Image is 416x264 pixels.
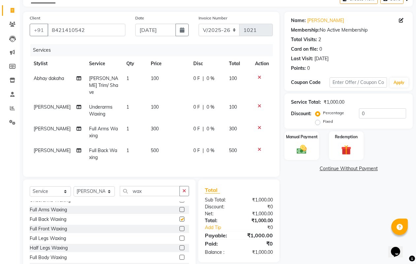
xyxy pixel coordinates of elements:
[207,125,214,132] span: 0 %
[89,126,118,139] span: Full Arms Waxing
[34,147,71,153] span: [PERSON_NAME]
[307,65,310,72] div: 0
[147,56,190,71] th: Price
[200,210,239,217] div: Net:
[34,75,64,81] span: Abhay dakaha
[330,77,387,88] input: Enter Offer / Coupon Code
[239,249,278,256] div: ₹1,000.00
[319,46,322,53] div: 0
[207,104,214,111] span: 0 %
[30,225,67,232] div: Full Front Waxing
[291,27,320,34] div: Membership:
[126,104,129,110] span: 1
[126,75,129,81] span: 1
[199,15,227,21] label: Invoice Number
[30,206,67,213] div: Full Arms Waxing
[314,55,329,62] div: [DATE]
[30,216,66,223] div: Full Back Waxing
[239,203,278,210] div: ₹0
[126,126,129,132] span: 1
[291,17,306,24] div: Name:
[291,36,317,43] div: Total Visits:
[291,65,306,72] div: Points:
[200,240,239,248] div: Paid:
[307,17,344,24] a: [PERSON_NAME]
[200,203,239,210] div: Discount:
[239,197,278,203] div: ₹1,000.00
[203,147,204,154] span: |
[193,125,200,132] span: 0 F
[291,79,329,86] div: Coupon Code
[189,56,225,71] th: Disc
[388,238,409,257] iframe: chat widget
[291,46,318,53] div: Card on file:
[34,104,71,110] span: [PERSON_NAME]
[30,254,67,261] div: Full Body Waxing
[30,56,85,71] th: Stylist
[239,210,278,217] div: ₹1,000.00
[286,134,318,140] label: Manual Payment
[89,104,112,117] span: Underarms Waxing
[30,15,40,21] label: Client
[324,99,344,106] div: ₹1,000.00
[200,224,245,231] a: Add Tip
[291,110,311,117] div: Discount:
[207,147,214,154] span: 0 %
[89,75,118,95] span: [PERSON_NAME] Trim/ Shave
[239,240,278,248] div: ₹0
[318,36,321,43] div: 2
[30,44,278,56] div: Services
[323,119,333,124] label: Fixed
[151,126,159,132] span: 300
[291,99,321,106] div: Service Total:
[239,217,278,224] div: ₹1,000.00
[193,75,200,82] span: 0 F
[200,197,239,203] div: Sub Total:
[229,126,237,132] span: 300
[126,147,129,153] span: 1
[205,187,220,194] span: Total
[229,75,237,81] span: 100
[291,55,313,62] div: Last Visit:
[239,231,278,239] div: ₹1,000.00
[203,125,204,132] span: |
[390,78,408,88] button: Apply
[245,224,278,231] div: ₹0
[30,235,66,242] div: Full Legs Waxing
[85,56,122,71] th: Service
[151,75,159,81] span: 100
[251,56,273,71] th: Action
[30,24,48,36] button: +91
[193,104,200,111] span: 0 F
[323,110,344,116] label: Percentage
[193,147,200,154] span: 0 F
[200,231,239,239] div: Payable:
[122,56,147,71] th: Qty
[151,104,159,110] span: 100
[338,144,354,156] img: _gift.svg
[30,245,68,251] div: Half Legs Waxing
[151,147,159,153] span: 500
[286,165,411,172] a: Continue Without Payment
[120,186,180,196] input: Search or Scan
[203,75,204,82] span: |
[294,144,309,155] img: _cash.svg
[200,249,239,256] div: Balance :
[89,147,117,160] span: Full Back Waxing
[34,126,71,132] span: [PERSON_NAME]
[225,56,251,71] th: Total
[229,104,237,110] span: 100
[229,147,237,153] span: 500
[335,134,358,140] label: Redemption
[48,24,125,36] input: Search by Name/Mobile/Email/Code
[291,27,406,34] div: No Active Membership
[135,15,144,21] label: Date
[203,104,204,111] span: |
[207,75,214,82] span: 0 %
[200,217,239,224] div: Total:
